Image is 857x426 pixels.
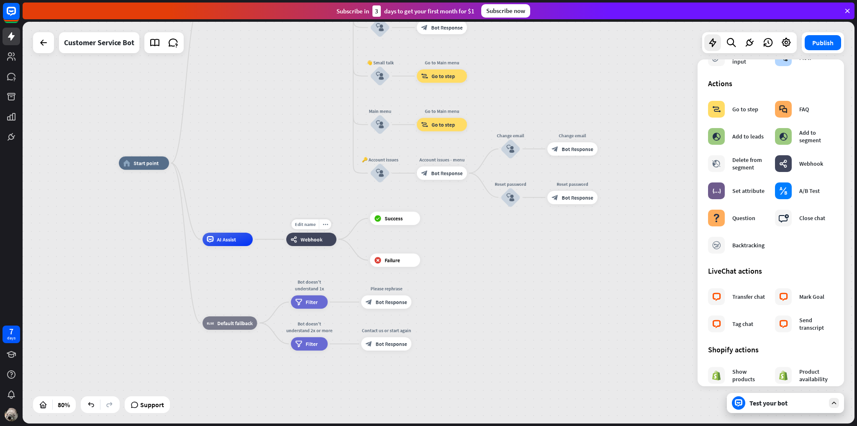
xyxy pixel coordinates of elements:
[421,73,428,80] i: block_goto
[708,266,834,276] div: LiveChat actions
[133,160,159,167] span: Start point
[3,326,20,343] a: 7 days
[732,133,764,140] div: Add to leads
[552,146,558,152] i: block_bot_response
[376,23,384,31] i: block_user_input
[562,146,593,152] span: Bot Response
[712,187,721,195] i: block_set_attribute
[412,59,472,66] div: Go to Main menu
[799,129,834,144] div: Add to segment
[374,215,381,222] i: block_success
[732,214,755,222] div: Question
[372,5,381,17] div: 3
[374,257,381,264] i: block_failure
[336,5,475,17] div: Subscribe in days to get your first month for $1
[712,105,721,113] i: block_goto
[360,59,400,66] div: 👋 Small talk
[490,132,531,139] div: Change email
[732,187,765,195] div: Set attribute
[55,398,72,411] div: 80%
[799,368,834,383] div: Product availability
[366,341,372,347] i: block_bot_response
[799,293,824,300] div: Mark Goal
[542,181,603,187] div: Reset password
[431,24,462,31] span: Bot Response
[7,335,15,341] div: days
[799,187,820,195] div: A/B Test
[712,293,721,301] i: block_livechat
[732,241,765,249] div: Backtracking
[481,4,530,18] div: Subscribe now
[295,299,303,305] i: filter
[732,368,767,383] div: Show products
[366,299,372,305] i: block_bot_response
[779,187,788,195] i: block_ab_testing
[412,108,472,115] div: Go to Main menu
[421,170,428,177] i: block_bot_response
[305,341,318,347] span: Filter
[779,105,788,113] i: block_faq
[431,121,455,128] span: Go to step
[360,108,400,115] div: Main menu
[732,105,758,113] div: Go to step
[421,121,428,128] i: block_goto
[412,157,472,163] div: Account issues - menu
[217,320,253,326] span: Default fallback
[732,156,767,171] div: Delete from segment
[9,328,13,335] div: 7
[295,221,316,227] span: Edit name
[217,236,236,243] span: AI Assist
[732,320,753,328] div: Tag chat
[286,279,333,292] div: Bot doesn't understand 1x
[295,341,303,347] i: filter
[779,293,788,301] i: block_livechat
[712,320,721,328] i: block_livechat
[123,160,130,167] i: home_2
[542,132,603,139] div: Change email
[778,214,789,222] i: block_close_chat
[799,316,834,331] div: Send transcript
[779,132,788,141] i: block_add_to_segment
[712,159,721,168] i: block_delete_from_segment
[712,214,721,222] i: block_question
[376,299,407,305] span: Bot Response
[360,157,400,163] div: 🔑 Account issues
[708,79,834,88] div: Actions
[385,215,403,222] span: Success
[376,169,384,177] i: block_user_input
[376,72,384,80] i: block_user_input
[712,132,721,141] i: block_add_to_segment
[286,321,333,334] div: Bot doesn't understand 2x or more
[207,320,214,326] i: block_fallback
[431,73,455,80] span: Go to step
[506,145,514,153] i: block_user_input
[300,236,322,243] span: Webhook
[385,257,400,264] span: Failure
[290,236,297,243] i: webhooks
[490,181,531,187] div: Reset password
[562,194,593,201] span: Bot Response
[323,222,328,227] i: more_horiz
[799,105,809,113] div: FAQ
[305,299,318,305] span: Filter
[140,398,164,411] span: Support
[376,121,384,128] i: block_user_input
[779,159,788,168] i: webhooks
[805,35,841,50] button: Publish
[749,399,825,407] div: Test your bot
[712,241,721,249] i: block_backtracking
[708,345,834,354] div: Shopify actions
[7,3,32,28] button: Open LiveChat chat widget
[431,170,462,177] span: Bot Response
[356,285,416,292] div: Please rephrase
[356,327,416,334] div: Contact us or start again
[552,194,558,201] i: block_bot_response
[506,193,514,201] i: block_user_input
[421,24,428,31] i: block_bot_response
[732,293,765,300] div: Transfer chat
[799,160,823,167] div: Webhook
[64,32,134,53] div: Customer Service Bot
[799,214,825,222] div: Close chat
[779,320,788,328] i: block_livechat
[376,341,407,347] span: Bot Response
